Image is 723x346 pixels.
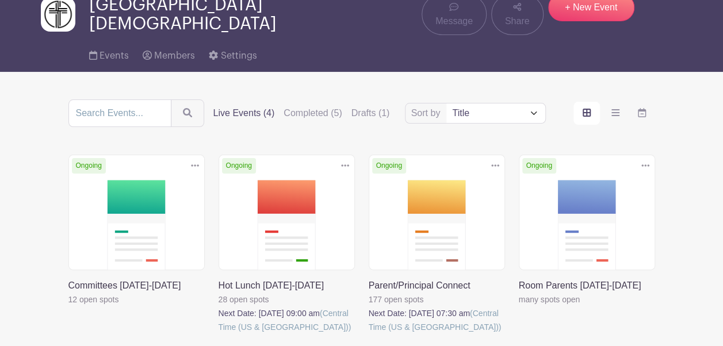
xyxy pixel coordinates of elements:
div: order and view [573,102,655,125]
span: Share [505,14,530,28]
span: Settings [221,51,257,60]
span: Members [154,51,195,60]
div: filters [213,106,390,120]
label: Drafts (1) [351,106,390,120]
label: Sort by [411,106,444,120]
label: Completed (5) [284,106,342,120]
a: Settings [209,35,257,72]
label: Live Events (4) [213,106,275,120]
a: Events [89,35,129,72]
a: Members [143,35,195,72]
span: Events [100,51,129,60]
span: Message [435,14,473,28]
input: Search Events... [68,99,171,127]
